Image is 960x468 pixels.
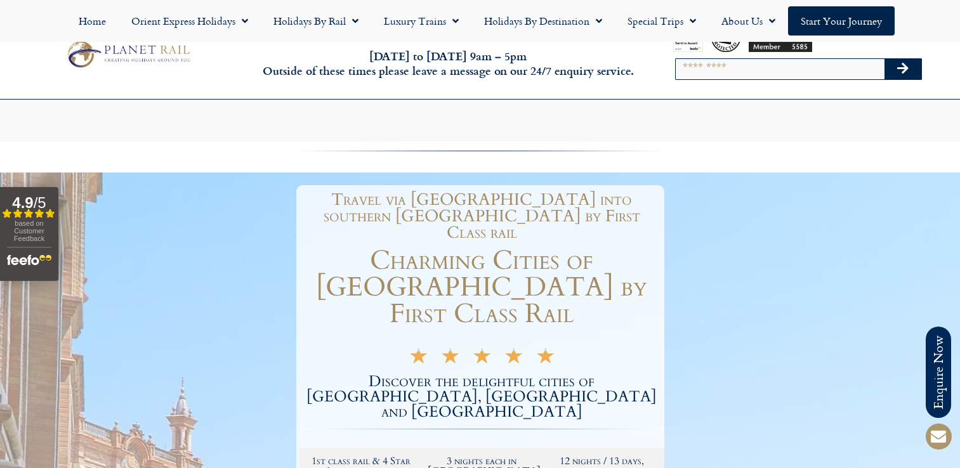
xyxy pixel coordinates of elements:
[62,38,194,70] img: Planet Rail Train Holidays Logo
[709,6,788,36] a: About Us
[371,6,471,36] a: Luxury Trains
[471,6,615,36] a: Holidays by Destination
[536,351,555,366] i: ★
[259,49,636,79] h6: [DATE] to [DATE] 9am – 5pm Outside of these times please leave a message on our 24/7 enquiry serv...
[299,247,664,327] h1: Charming Cities of [GEOGRAPHIC_DATA] by First Class Rail
[440,351,460,366] i: ★
[788,6,895,36] a: Start your Journey
[6,6,954,36] nav: Menu
[66,6,119,36] a: Home
[884,59,921,79] button: Search
[504,351,523,366] i: ★
[261,6,371,36] a: Holidays by Rail
[615,6,709,36] a: Special Trips
[472,351,492,366] i: ★
[409,348,555,366] div: 5/5
[119,6,261,36] a: Orient Express Holidays
[299,374,664,420] h2: Discover the delightful cities of [GEOGRAPHIC_DATA], [GEOGRAPHIC_DATA] and [GEOGRAPHIC_DATA]
[306,192,658,241] h1: Travel via [GEOGRAPHIC_DATA] into southern [GEOGRAPHIC_DATA] by First Class rail
[409,351,428,366] i: ★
